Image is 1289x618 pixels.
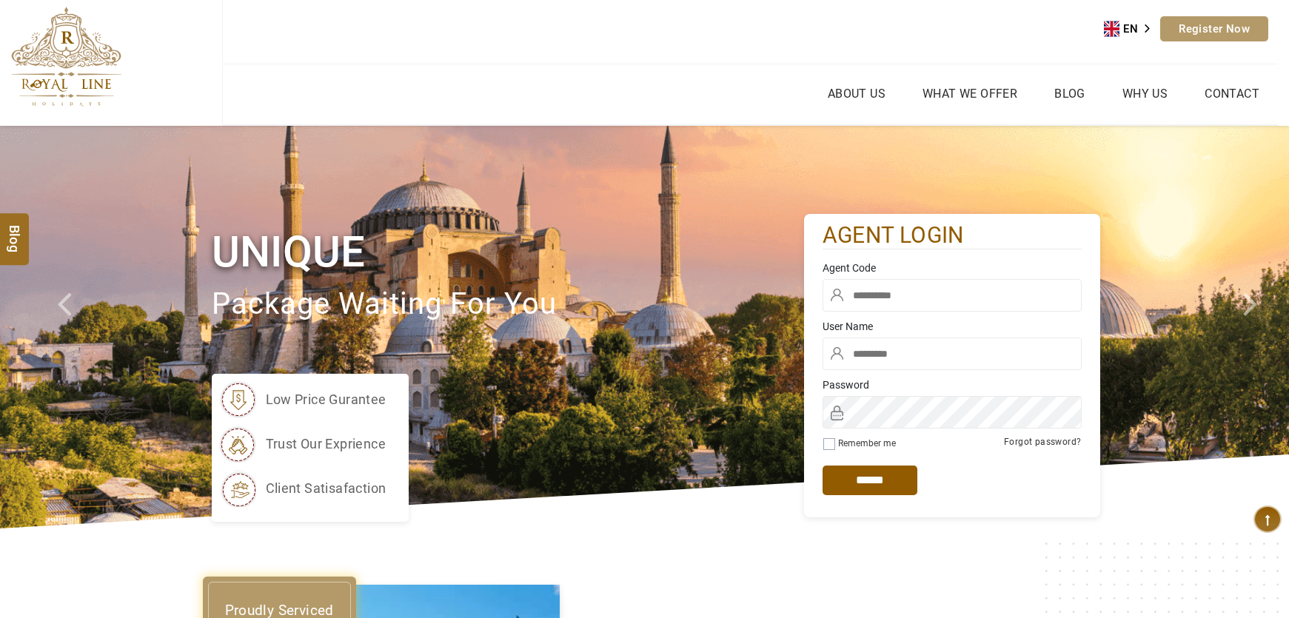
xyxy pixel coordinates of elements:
label: Remember me [838,438,896,449]
p: package waiting for you [212,280,804,329]
label: User Name [823,319,1082,334]
a: Check next image [1225,126,1289,528]
a: Register Now [1160,16,1268,41]
label: Password [823,377,1082,392]
aside: Language selected: English [1104,18,1160,40]
h2: agent login [823,221,1082,250]
a: Blog [1051,83,1089,104]
label: Agent Code [823,261,1082,275]
a: Forgot password? [1004,437,1081,447]
div: Language [1104,18,1160,40]
h1: Unique [212,224,804,280]
img: The Royal Line Holidays [11,7,121,107]
a: Contact [1201,83,1263,104]
a: EN [1104,18,1160,40]
a: What we Offer [919,83,1021,104]
li: client satisafaction [219,470,386,507]
a: Why Us [1119,83,1171,104]
a: Check next prev [38,126,103,528]
li: low price gurantee [219,381,386,418]
li: trust our exprience [219,426,386,463]
a: About Us [824,83,889,104]
span: Blog [5,224,24,237]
